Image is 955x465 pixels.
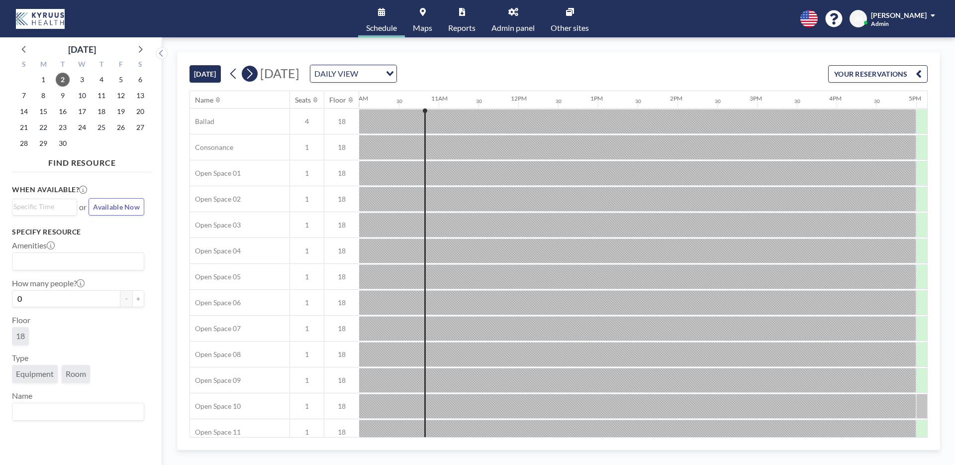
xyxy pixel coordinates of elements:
[190,350,241,359] span: Open Space 08
[871,11,927,19] span: [PERSON_NAME]
[12,240,55,250] label: Amenities
[295,96,311,105] div: Seats
[93,203,140,211] span: Available Now
[56,136,70,150] span: Tuesday, September 30, 2025
[829,95,842,102] div: 4PM
[431,95,448,102] div: 11AM
[828,65,928,83] button: YOUR RESERVATIONS
[190,65,221,83] button: [DATE]
[95,105,108,118] span: Thursday, September 18, 2025
[324,117,359,126] span: 18
[794,98,800,105] div: 30
[635,98,641,105] div: 30
[13,255,138,268] input: Search for option
[324,350,359,359] span: 18
[290,246,324,255] span: 1
[874,98,880,105] div: 30
[130,59,150,72] div: S
[53,59,73,72] div: T
[79,202,87,212] span: or
[352,95,368,102] div: 10AM
[14,59,34,72] div: S
[290,195,324,204] span: 1
[56,73,70,87] span: Tuesday, September 2, 2025
[114,105,128,118] span: Friday, September 19, 2025
[56,89,70,103] span: Tuesday, September 9, 2025
[12,278,85,288] label: How many people?
[190,272,241,281] span: Open Space 05
[190,195,241,204] span: Open Space 02
[750,95,762,102] div: 3PM
[290,117,324,126] span: 4
[17,120,31,134] span: Sunday, September 21, 2025
[73,59,92,72] div: W
[75,73,89,87] span: Wednesday, September 3, 2025
[511,95,527,102] div: 12PM
[448,24,476,32] span: Reports
[366,24,397,32] span: Schedule
[95,73,108,87] span: Thursday, September 4, 2025
[120,290,132,307] button: -
[12,154,152,168] h4: FIND RESOURCE
[190,143,233,152] span: Consonance
[17,89,31,103] span: Sunday, September 7, 2025
[329,96,346,105] div: Floor
[111,59,130,72] div: F
[132,290,144,307] button: +
[260,66,299,81] span: [DATE]
[17,136,31,150] span: Sunday, September 28, 2025
[190,324,241,333] span: Open Space 07
[114,89,128,103] span: Friday, September 12, 2025
[361,67,380,80] input: Search for option
[854,14,862,23] span: JH
[36,89,50,103] span: Monday, September 8, 2025
[75,105,89,118] span: Wednesday, September 17, 2025
[16,331,25,341] span: 18
[324,428,359,437] span: 18
[36,120,50,134] span: Monday, September 22, 2025
[13,201,71,212] input: Search for option
[556,98,562,105] div: 30
[190,376,241,385] span: Open Space 09
[12,391,32,401] label: Name
[413,24,432,32] span: Maps
[95,89,108,103] span: Thursday, September 11, 2025
[12,228,144,236] h3: Specify resource
[670,95,682,102] div: 2PM
[56,120,70,134] span: Tuesday, September 23, 2025
[89,198,144,216] button: Available Now
[16,9,65,29] img: organization-logo
[290,221,324,230] span: 1
[396,98,402,105] div: 30
[290,272,324,281] span: 1
[871,20,889,27] span: Admin
[324,272,359,281] span: 18
[190,246,241,255] span: Open Space 04
[324,195,359,204] span: 18
[312,67,360,80] span: DAILY VIEW
[190,221,241,230] span: Open Space 03
[190,298,241,307] span: Open Space 06
[95,120,108,134] span: Thursday, September 25, 2025
[290,169,324,178] span: 1
[290,376,324,385] span: 1
[909,95,921,102] div: 5PM
[310,65,396,82] div: Search for option
[324,298,359,307] span: 18
[324,324,359,333] span: 18
[36,73,50,87] span: Monday, September 1, 2025
[16,369,54,379] span: Equipment
[133,89,147,103] span: Saturday, September 13, 2025
[324,402,359,411] span: 18
[13,405,138,418] input: Search for option
[133,120,147,134] span: Saturday, September 27, 2025
[56,105,70,118] span: Tuesday, September 16, 2025
[12,403,144,420] div: Search for option
[190,428,241,437] span: Open Space 11
[476,98,482,105] div: 30
[12,253,144,270] div: Search for option
[75,89,89,103] span: Wednesday, September 10, 2025
[36,105,50,118] span: Monday, September 15, 2025
[715,98,721,105] div: 30
[133,105,147,118] span: Saturday, September 20, 2025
